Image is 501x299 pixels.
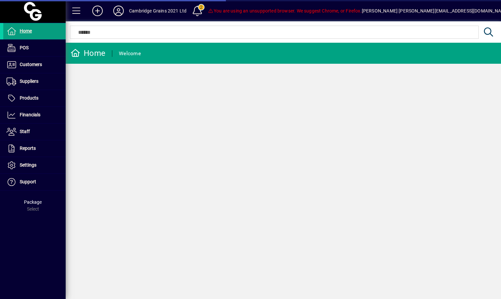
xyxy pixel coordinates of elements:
[20,62,42,67] span: Customers
[3,107,66,123] a: Financials
[20,162,36,168] span: Settings
[71,48,105,58] div: Home
[3,140,66,157] a: Reports
[87,5,108,17] button: Add
[20,129,30,134] span: Staff
[3,90,66,106] a: Products
[20,45,29,50] span: POS
[20,95,38,101] span: Products
[108,5,129,17] button: Profile
[20,146,36,151] span: Reports
[20,28,32,34] span: Home
[20,79,38,84] span: Suppliers
[3,124,66,140] a: Staff
[20,179,36,184] span: Support
[129,6,186,16] div: Cambridge Grains 2021 Ltd
[208,8,361,13] span: You are using an unsupported browser. We suggest Chrome, or Firefox.
[24,199,42,205] span: Package
[3,157,66,173] a: Settings
[119,48,141,59] div: Welcome
[3,73,66,90] a: Suppliers
[20,112,40,117] span: Financials
[3,40,66,56] a: POS
[3,174,66,190] a: Support
[3,57,66,73] a: Customers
